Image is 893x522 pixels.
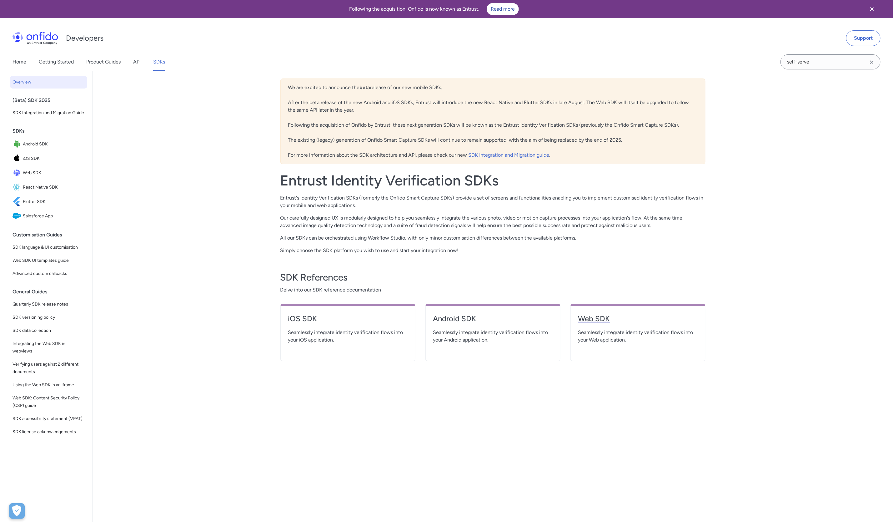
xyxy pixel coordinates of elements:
[280,194,705,209] p: Entrust's Identity Verification SDKs (formerly the Onfido Smart Capture SDKs) provide a set of sc...
[13,244,85,251] span: SDK language & UI customisation
[280,79,705,164] div: We are excited to announce the release of our new mobile SDKs. After the beta release of the new ...
[9,503,25,519] button: Open Preferences
[23,169,85,177] span: Web SDK
[360,84,370,90] b: beta
[13,314,85,321] span: SDK versioning policy
[10,209,87,223] a: IconSalesforce AppSalesforce App
[13,212,23,220] img: IconSalesforce App
[13,197,23,206] img: IconFlutter SDK
[13,286,90,298] div: General Guides
[433,314,553,329] a: Android SDK
[13,169,23,177] img: IconWeb SDK
[280,214,705,229] p: Our carefully designed UX is modularly designed to help you seamlessly integrate the various phot...
[10,379,87,391] a: Using the Web SDK in an iframe
[10,152,87,165] a: IconiOS SDKiOS SDK
[13,301,85,308] span: Quarterly SDK release notes
[10,107,87,119] a: SDK Integration and Migration Guide
[13,415,85,423] span: SDK accessibility statement (VPAT)
[9,503,25,519] div: Cookie Preferences
[578,329,698,344] span: Seamlessly integrate identity verification flows into your Web application.
[780,54,880,69] input: Onfido search input field
[86,53,121,71] a: Product Guides
[13,381,85,389] span: Using the Web SDK in an iframe
[10,426,87,438] a: SDK license acknowledgements
[8,3,860,15] div: Following the acquisition, Onfido is now known as Entrust.
[13,109,85,117] span: SDK Integration and Migration Guide
[13,140,23,149] img: IconAndroid SDK
[10,166,87,180] a: IconWeb SDKWeb SDK
[280,172,705,189] h1: Entrust Identity Verification SDKs
[10,76,87,89] a: Overview
[13,94,90,107] div: (Beta) SDK 2025
[280,234,705,242] p: All our SDKs can be orchestrated using Workflow Studio, with only minor customisation differences...
[469,152,549,158] a: SDK Integration and Migration guide
[10,324,87,337] a: SDK data collection
[13,394,85,409] span: Web SDK: Content Security Policy (CSP) guide
[280,271,705,284] h3: SDK References
[280,247,705,254] p: Simply choose the SDK platform you wish to use and start your integration now!
[133,53,141,71] a: API
[13,32,58,44] img: Onfido Logo
[13,53,26,71] a: Home
[10,180,87,194] a: IconReact Native SDKReact Native SDK
[10,137,87,151] a: IconAndroid SDKAndroid SDK
[153,53,165,71] a: SDKs
[13,183,23,192] img: IconReact Native SDK
[288,314,408,329] a: iOS SDK
[13,154,23,163] img: IconiOS SDK
[10,311,87,324] a: SDK versioning policy
[10,254,87,267] a: Web SDK UI templates guide
[10,413,87,425] a: SDK accessibility statement (VPAT)
[868,5,876,13] svg: Close banner
[39,53,74,71] a: Getting Started
[10,195,87,209] a: IconFlutter SDKFlutter SDK
[868,58,875,66] svg: Clear search field button
[13,428,85,436] span: SDK license acknowledgements
[23,197,85,206] span: Flutter SDK
[10,267,87,280] a: Advanced custom callbacks
[66,33,103,43] h1: Developers
[13,327,85,334] span: SDK data collection
[23,140,85,149] span: Android SDK
[288,314,408,324] h4: iOS SDK
[10,298,87,311] a: Quarterly SDK release notes
[860,1,884,17] button: Close banner
[23,183,85,192] span: React Native SDK
[846,30,880,46] a: Support
[487,3,519,15] a: Read more
[10,241,87,254] a: SDK language & UI customisation
[10,392,87,412] a: Web SDK: Content Security Policy (CSP) guide
[13,361,85,376] span: Verifying users against 2 different documents
[433,329,553,344] span: Seamlessly integrate identity verification flows into your Android application.
[23,212,85,220] span: Salesforce App
[23,154,85,163] span: iOS SDK
[13,125,90,137] div: SDKs
[280,286,705,294] span: Delve into our SDK reference documentation
[578,314,698,324] h4: Web SDK
[433,314,553,324] h4: Android SDK
[13,257,85,264] span: Web SDK UI templates guide
[13,79,85,86] span: Overview
[10,358,87,378] a: Verifying users against 2 different documents
[13,270,85,277] span: Advanced custom callbacks
[578,314,698,329] a: Web SDK
[13,340,85,355] span: Integrating the Web SDK in webviews
[288,329,408,344] span: Seamlessly integrate identity verification flows into your iOS application.
[10,337,87,357] a: Integrating the Web SDK in webviews
[13,229,90,241] div: Customisation Guides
